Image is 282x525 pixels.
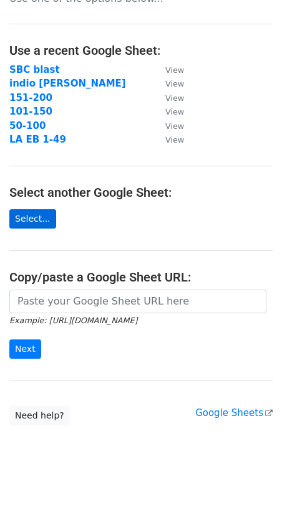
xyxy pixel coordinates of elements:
[165,135,184,144] small: View
[153,92,184,103] a: View
[9,120,46,131] a: 50-100
[9,290,266,313] input: Paste your Google Sheet URL here
[165,107,184,116] small: View
[9,185,273,200] h4: Select another Google Sheet:
[9,43,273,58] h4: Use a recent Google Sheet:
[9,270,273,285] h4: Copy/paste a Google Sheet URL:
[195,407,273,419] a: Google Sheets
[153,78,184,89] a: View
[153,64,184,75] a: View
[165,79,184,88] small: View
[9,339,41,359] input: Next
[9,316,137,325] small: Example: [URL][DOMAIN_NAME]
[220,465,282,525] iframe: Chat Widget
[165,93,184,103] small: View
[153,106,184,117] a: View
[9,134,66,145] a: LA EB 1-49
[9,209,56,229] a: Select...
[9,64,60,75] a: SBC blast
[153,134,184,145] a: View
[153,120,184,131] a: View
[9,406,70,425] a: Need help?
[165,121,184,131] small: View
[9,78,126,89] a: indio [PERSON_NAME]
[9,92,52,103] a: 151-200
[165,65,184,75] small: View
[9,106,52,117] a: 101-150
